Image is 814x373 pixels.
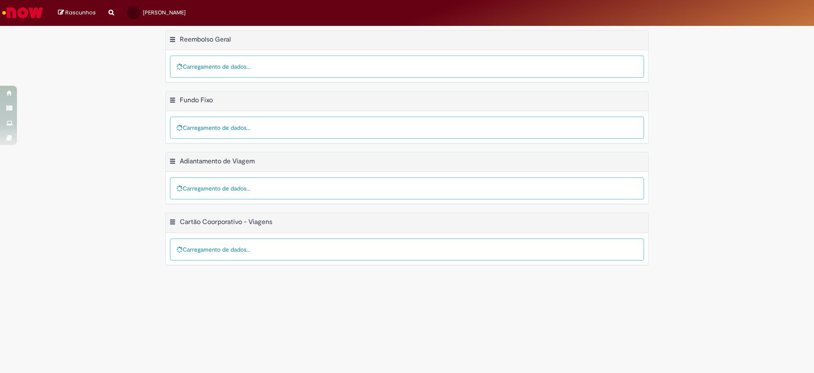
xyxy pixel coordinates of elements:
[169,35,176,46] button: Reembolso Geral Menu de contexto
[180,218,272,227] h2: Cartão Coorporativo - Viagens
[170,238,644,261] div: Carregamento de dados...
[170,117,644,139] div: Carregamento de dados...
[58,9,96,17] a: Rascunhos
[1,4,45,21] img: ServiceNow
[65,8,96,17] span: Rascunhos
[180,96,213,104] h2: Fundo Fixo
[170,56,644,78] div: Carregamento de dados...
[180,157,255,165] h2: Adiantamento de Viagem
[180,35,231,44] h2: Reembolso Geral
[169,157,176,168] button: Adiantamento de Viagem Menu de contexto
[170,177,644,199] div: Carregamento de dados...
[143,9,186,16] span: [PERSON_NAME]
[169,218,176,229] button: Cartão Coorporativo - Viagens Menu de contexto
[169,96,176,107] button: Fundo Fixo Menu de contexto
